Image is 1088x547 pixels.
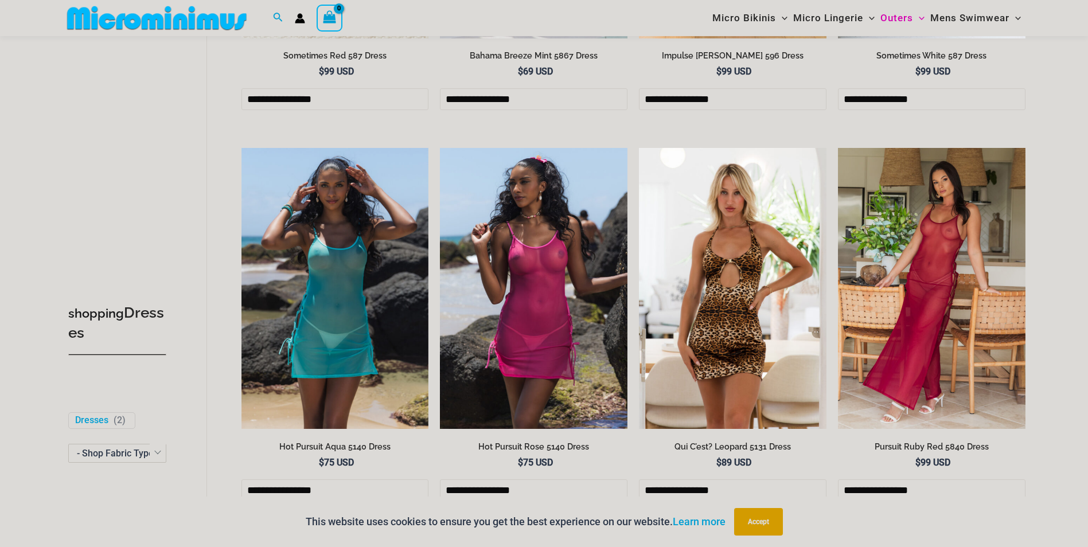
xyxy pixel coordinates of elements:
span: shopping [68,306,124,321]
bdi: 99 USD [319,66,354,77]
iframe: TrustedSite Certified [68,38,171,268]
a: Pursuit Ruby Red 5840 Dress [838,441,1025,456]
span: $ [915,457,921,468]
span: $ [518,66,523,77]
span: 2 [117,415,122,425]
img: qui c'est leopard 5131 dress 01 [639,148,826,429]
h2: Sometimes Red 587 Dress [241,50,429,61]
a: Sometimes White 587 Dress [838,50,1025,65]
a: Hot Pursuit Aqua 5140 Dress 01Hot Pursuit Aqua 5140 Dress 06Hot Pursuit Aqua 5140 Dress 06 [241,148,429,429]
span: Micro Lingerie [793,3,863,33]
img: Hot Pursuit Rose 5140 Dress 01 [440,148,627,429]
img: Hot Pursuit Aqua 5140 Dress 01 [241,148,429,429]
h2: Qui C’est? Leopard 5131 Dress [639,441,826,452]
h2: Pursuit Ruby Red 5840 Dress [838,441,1025,452]
bdi: 89 USD [716,457,751,468]
nav: Site Navigation [708,2,1026,34]
a: Sometimes Red 587 Dress [241,50,429,65]
bdi: 99 USD [716,66,751,77]
h3: Dresses [68,303,166,343]
span: Menu Toggle [776,3,787,33]
span: Mens Swimwear [930,3,1009,33]
a: Hot Pursuit Aqua 5140 Dress [241,441,429,456]
a: Dresses [75,415,108,427]
bdi: 69 USD [518,66,553,77]
span: $ [716,457,722,468]
p: This website uses cookies to ensure you get the best experience on our website. [306,513,726,530]
a: OutersMenu ToggleMenu Toggle [878,3,927,33]
h2: Bahama Breeze Mint 5867 Dress [440,50,627,61]
h2: Impulse [PERSON_NAME] 596 Dress [639,50,826,61]
h2: Sometimes White 587 Dress [838,50,1025,61]
bdi: 99 USD [915,457,950,468]
a: Bahama Breeze Mint 5867 Dress [440,50,627,65]
span: Micro Bikinis [712,3,776,33]
span: $ [319,457,324,468]
span: ( ) [114,415,126,427]
a: Search icon link [273,11,283,25]
span: Menu Toggle [913,3,925,33]
a: Impulse [PERSON_NAME] 596 Dress [639,50,826,65]
a: qui c'est leopard 5131 dress 01qui c'est leopard 5131 dress 04qui c'est leopard 5131 dress 04 [639,148,826,429]
a: Mens SwimwearMenu ToggleMenu Toggle [927,3,1024,33]
bdi: 99 USD [915,66,950,77]
span: Menu Toggle [863,3,875,33]
a: View Shopping Cart, empty [317,5,343,31]
a: Account icon link [295,13,305,24]
span: $ [518,457,523,468]
a: Micro BikinisMenu ToggleMenu Toggle [709,3,790,33]
span: - Shop Fabric Type [69,444,166,462]
a: Micro LingerieMenu ToggleMenu Toggle [790,3,878,33]
span: $ [716,66,722,77]
span: $ [915,66,921,77]
span: - Shop Fabric Type [77,448,154,459]
span: Outers [880,3,913,33]
button: Accept [734,508,783,536]
bdi: 75 USD [518,457,553,468]
span: $ [319,66,324,77]
a: Hot Pursuit Rose 5140 Dress 01Hot Pursuit Rose 5140 Dress 12Hot Pursuit Rose 5140 Dress 12 [440,148,627,429]
span: Menu Toggle [1009,3,1021,33]
bdi: 75 USD [319,457,354,468]
a: Pursuit Ruby Red 5840 Dress 02Pursuit Ruby Red 5840 Dress 03Pursuit Ruby Red 5840 Dress 03 [838,148,1025,429]
a: Hot Pursuit Rose 5140 Dress [440,441,627,456]
span: - Shop Fabric Type [68,444,166,463]
a: Learn more [673,515,726,528]
a: Qui C’est? Leopard 5131 Dress [639,441,826,456]
img: MM SHOP LOGO FLAT [63,5,251,31]
h2: Hot Pursuit Rose 5140 Dress [440,441,627,452]
h2: Hot Pursuit Aqua 5140 Dress [241,441,429,452]
img: Pursuit Ruby Red 5840 Dress 02 [838,148,1025,429]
